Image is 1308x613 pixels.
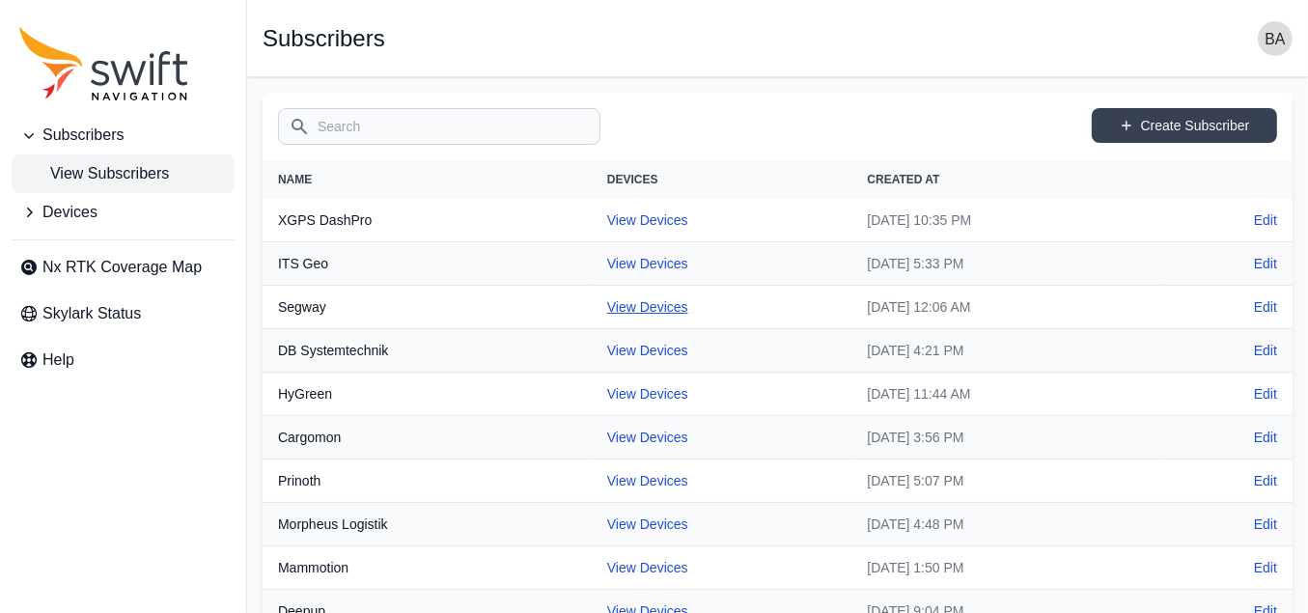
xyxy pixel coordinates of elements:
td: [DATE] 5:07 PM [851,460,1166,503]
span: Nx RTK Coverage Map [42,256,202,279]
a: Edit [1254,558,1277,577]
a: View Devices [607,560,688,575]
a: View Devices [607,343,688,358]
span: Skylark Status [42,302,141,325]
td: [DATE] 4:21 PM [851,329,1166,373]
a: Edit [1254,341,1277,360]
td: [DATE] 4:48 PM [851,503,1166,546]
td: [DATE] 1:50 PM [851,546,1166,590]
a: Skylark Status [12,294,235,333]
a: Edit [1254,515,1277,534]
a: View Devices [607,386,688,402]
a: View Subscribers [12,154,235,193]
a: View Devices [607,212,688,228]
th: Cargomon [263,416,592,460]
td: [DATE] 12:06 AM [851,286,1166,329]
input: Search [278,108,600,145]
span: Devices [42,201,97,224]
th: DB Systemtechnik [263,329,592,373]
td: [DATE] 10:35 PM [851,199,1166,242]
th: ITS Geo [263,242,592,286]
a: View Devices [607,430,688,445]
a: View Devices [607,516,688,532]
h1: Subscribers [263,27,385,50]
th: Morpheus Logistik [263,503,592,546]
td: [DATE] 11:44 AM [851,373,1166,416]
th: Name [263,160,592,199]
button: Devices [12,193,235,232]
button: Subscribers [12,116,235,154]
th: Created At [851,160,1166,199]
a: Edit [1254,428,1277,447]
a: Edit [1254,254,1277,273]
th: Mammotion [263,546,592,590]
th: XGPS DashPro [263,199,592,242]
th: Devices [592,160,852,199]
span: Subscribers [42,124,124,147]
td: [DATE] 5:33 PM [851,242,1166,286]
a: Edit [1254,297,1277,317]
a: View Devices [607,256,688,271]
td: [DATE] 3:56 PM [851,416,1166,460]
th: Segway [263,286,592,329]
a: Edit [1254,471,1277,490]
img: user photo [1258,21,1293,56]
a: Edit [1254,384,1277,404]
span: View Subscribers [19,162,169,185]
th: Prinoth [263,460,592,503]
a: Create Subscriber [1092,108,1277,143]
a: View Devices [607,473,688,488]
a: Nx RTK Coverage Map [12,248,235,287]
th: HyGreen [263,373,592,416]
a: View Devices [607,299,688,315]
span: Help [42,348,74,372]
a: Help [12,341,235,379]
a: Edit [1254,210,1277,230]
